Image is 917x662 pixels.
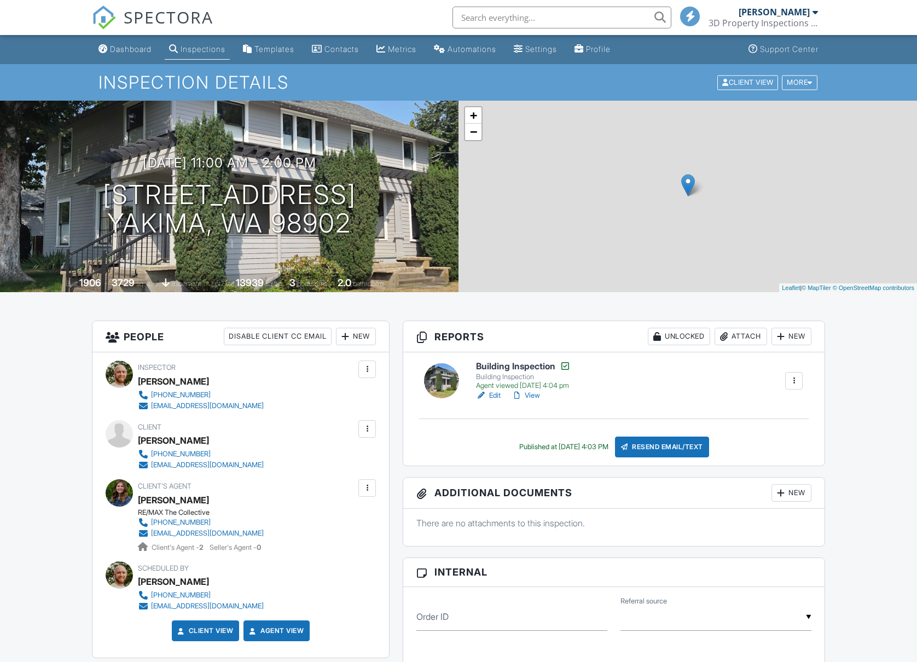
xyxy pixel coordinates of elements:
div: [PERSON_NAME] [739,7,810,18]
a: © MapTiler [802,284,831,291]
span: sq. ft. [136,280,152,288]
div: 1906 [79,277,101,288]
span: Client's Agent [138,482,191,490]
a: [PERSON_NAME] [138,492,209,508]
div: Unlocked [648,328,710,345]
a: [PHONE_NUMBER] [138,590,264,601]
label: Referral source [620,596,667,606]
div: Contacts [324,44,359,54]
div: 3 [289,277,295,288]
a: Inspections [165,39,230,60]
div: [EMAIL_ADDRESS][DOMAIN_NAME] [151,402,264,410]
a: Support Center [744,39,823,60]
a: Agent View [247,625,304,636]
a: [EMAIL_ADDRESS][DOMAIN_NAME] [138,400,264,411]
a: View [512,390,540,401]
div: More [782,75,817,90]
span: Client [138,423,161,431]
div: Inspections [181,44,225,54]
div: 3D Property Inspections LLC [709,18,818,28]
div: Building Inspection [476,373,571,381]
div: [PHONE_NUMBER] [151,391,211,399]
a: Edit [476,390,501,401]
div: [PHONE_NUMBER] [151,450,211,458]
a: [PHONE_NUMBER] [138,390,264,400]
div: [EMAIL_ADDRESS][DOMAIN_NAME] [151,461,264,469]
div: Dashboard [110,44,152,54]
div: Templates [254,44,294,54]
div: 2.0 [338,277,351,288]
a: [EMAIL_ADDRESS][DOMAIN_NAME] [138,601,264,612]
div: Settings [525,44,557,54]
a: Metrics [372,39,421,60]
a: [EMAIL_ADDRESS][DOMAIN_NAME] [138,528,264,539]
a: Zoom in [465,107,481,124]
div: Client View [717,75,778,90]
div: [PERSON_NAME] [138,573,209,590]
h3: [DATE] 11:00 am - 2:00 pm [143,155,316,170]
h6: Building Inspection [476,361,571,371]
div: Support Center [760,44,819,54]
div: [EMAIL_ADDRESS][DOMAIN_NAME] [151,529,264,538]
span: Lot Size [211,280,234,288]
div: Resend Email/Text [615,437,709,457]
div: [PHONE_NUMBER] [151,518,211,527]
input: Search everything... [452,7,671,28]
div: [PERSON_NAME] [138,373,209,390]
h3: People [92,321,390,352]
div: 13939 [236,277,264,288]
div: [PHONE_NUMBER] [151,591,211,600]
span: Seller's Agent - [210,543,261,551]
a: Automations (Basic) [430,39,501,60]
a: Templates [239,39,299,60]
a: SPECTORA [92,15,213,38]
div: RE/MAX The Collective [138,508,272,517]
a: Client View [176,625,234,636]
div: Profile [586,44,611,54]
a: Dashboard [94,39,156,60]
span: Client's Agent - [152,543,205,551]
h1: Inspection Details [98,73,818,92]
span: Scheduled By [138,564,189,572]
span: bedrooms [297,280,327,288]
span: SPECTORA [124,5,213,28]
div: Published at [DATE] 4:03 PM [519,443,608,451]
span: bathrooms [353,280,384,288]
a: [PHONE_NUMBER] [138,517,264,528]
span: Inspector [138,363,176,371]
a: Settings [509,39,561,60]
div: Attach [715,328,767,345]
a: [PHONE_NUMBER] [138,449,264,460]
a: Building Inspection Building Inspection Agent viewed [DATE] 4:04 pm [476,361,571,390]
p: There are no attachments to this inspection. [416,517,811,529]
a: © OpenStreetMap contributors [833,284,914,291]
a: Leaflet [782,284,800,291]
div: New [771,484,811,502]
h3: Internal [403,558,825,586]
a: Zoom out [465,124,481,140]
strong: 0 [257,543,261,551]
span: basement [171,280,201,288]
a: Company Profile [570,39,615,60]
div: Disable Client CC Email [224,328,332,345]
div: 3729 [112,277,135,288]
div: Metrics [388,44,416,54]
a: Client View [716,78,781,86]
label: Order ID [416,611,449,623]
h3: Additional Documents [403,478,825,509]
div: [EMAIL_ADDRESS][DOMAIN_NAME] [151,602,264,611]
span: sq.ft. [265,280,279,288]
img: The Best Home Inspection Software - Spectora [92,5,116,30]
div: New [771,328,811,345]
div: Automations [448,44,496,54]
span: Built [66,280,78,288]
a: [EMAIL_ADDRESS][DOMAIN_NAME] [138,460,264,471]
div: | [779,283,917,293]
a: Contacts [307,39,363,60]
h3: Reports [403,321,825,352]
h1: [STREET_ADDRESS] Yakima, WA 98902 [103,181,356,239]
div: [PERSON_NAME] [138,432,209,449]
div: New [336,328,376,345]
strong: 2 [199,543,204,551]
